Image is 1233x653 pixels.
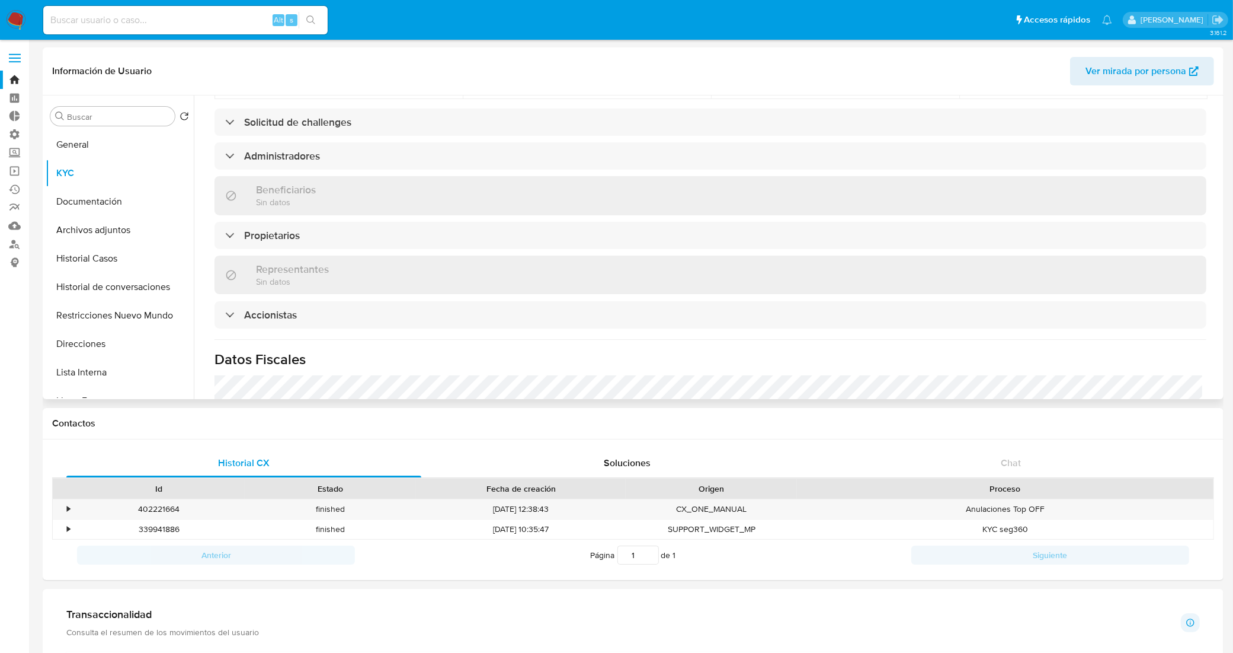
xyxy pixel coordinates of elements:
[634,483,789,495] div: Origen
[416,499,626,519] div: [DATE] 12:38:43
[67,112,170,122] input: Buscar
[46,330,194,358] button: Direcciones
[43,12,328,28] input: Buscar usuario o caso...
[244,308,297,321] h3: Accionistas
[55,112,65,121] button: Buscar
[214,142,1206,170] div: Administradores
[797,520,1213,539] div: KYC seg360
[46,130,194,159] button: General
[1024,14,1090,26] span: Accesos rápidos
[604,456,651,470] span: Soluciones
[244,116,351,129] h3: Solicitud de challenges
[253,483,408,495] div: Estado
[46,358,194,387] button: Lista Interna
[1070,57,1214,85] button: Ver mirada por persona
[244,149,320,163] h3: Administradores
[214,256,1206,294] div: RepresentantesSin datos
[591,546,676,565] span: Página de
[1085,57,1186,85] span: Ver mirada por persona
[274,14,283,26] span: Alt
[256,276,329,287] p: Sin datos
[1102,15,1112,25] a: Notificaciones
[67,524,70,535] div: •
[911,546,1189,565] button: Siguiente
[214,222,1206,249] div: Propietarios
[67,504,70,515] div: •
[290,14,293,26] span: s
[46,159,194,187] button: KYC
[424,483,617,495] div: Fecha de creación
[1212,14,1224,26] a: Salir
[214,301,1206,329] div: Accionistas
[214,351,1206,368] h1: Datos Fiscales
[673,549,676,561] span: 1
[46,187,194,216] button: Documentación
[245,520,416,539] div: finished
[256,263,329,276] h3: Representantes
[1141,14,1208,26] p: leandro.caroprese@mercadolibre.com
[52,418,1214,429] h1: Contactos
[46,244,194,273] button: Historial Casos
[82,483,236,495] div: Id
[52,65,152,77] h1: Información de Usuario
[805,483,1205,495] div: Proceso
[77,546,355,565] button: Anterior
[46,216,194,244] button: Archivos adjuntos
[214,176,1206,215] div: BeneficiariosSin datos
[73,520,245,539] div: 339941886
[46,301,194,330] button: Restricciones Nuevo Mundo
[214,109,1206,136] div: Solicitud de challenges
[245,499,416,519] div: finished
[180,112,189,125] button: Volver al orden por defecto
[244,229,300,242] h3: Propietarios
[256,196,316,208] p: Sin datos
[46,273,194,301] button: Historial de conversaciones
[218,456,270,470] span: Historial CX
[416,520,626,539] div: [DATE] 10:35:47
[73,499,245,519] div: 402221664
[626,520,797,539] div: SUPPORT_WIDGET_MP
[256,183,316,196] h3: Beneficiarios
[1001,456,1021,470] span: Chat
[299,12,323,28] button: search-icon
[46,387,194,415] button: Listas Externas
[797,499,1213,519] div: Anulaciones Top OFF
[626,499,797,519] div: CX_ONE_MANUAL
